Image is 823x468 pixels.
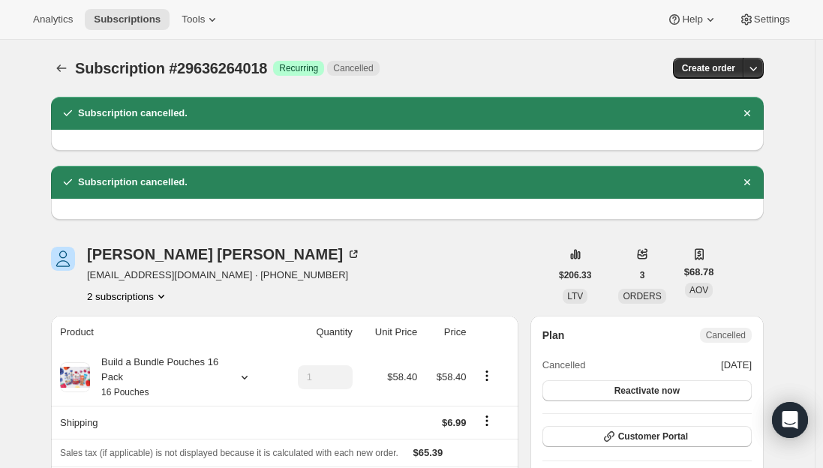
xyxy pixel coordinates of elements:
span: Sue Bleyaert [51,247,75,271]
button: Shipping actions [475,412,499,429]
button: Dismiss notification [737,103,758,124]
span: Subscriptions [94,13,161,25]
span: Settings [754,13,790,25]
span: AOV [689,285,708,295]
span: Cancelled [542,358,586,373]
h2: Plan [542,328,565,343]
span: Sales tax (if applicable) is not displayed because it is calculated with each new order. [60,448,398,458]
th: Price [422,316,470,349]
div: Open Intercom Messenger [772,402,808,438]
th: Unit Price [357,316,422,349]
button: Settings [730,9,799,30]
span: $58.40 [387,371,417,382]
button: 3 [631,265,654,286]
span: Reactivate now [614,385,680,397]
span: Customer Portal [618,430,688,442]
button: Create order [673,58,744,79]
span: Cancelled [333,62,373,74]
button: Help [658,9,726,30]
th: Shipping [51,406,277,439]
small: 16 Pouches [101,387,149,397]
span: Analytics [33,13,73,25]
span: LTV [567,291,583,301]
button: Subscriptions [85,9,170,30]
span: [DATE] [721,358,752,373]
th: Product [51,316,277,349]
span: Help [682,13,702,25]
button: Product actions [475,367,499,384]
button: Product actions [87,289,169,304]
button: Reactivate now [542,380,752,401]
span: Recurring [279,62,318,74]
span: $68.78 [684,265,714,280]
span: ORDERS [623,291,661,301]
span: Tools [182,13,205,25]
button: Tools [173,9,229,30]
span: [EMAIL_ADDRESS][DOMAIN_NAME] · [PHONE_NUMBER] [87,268,361,283]
th: Quantity [277,316,357,349]
div: Build a Bundle Pouches 16 Pack [90,355,225,400]
h2: Subscription cancelled. [78,106,188,121]
button: $206.33 [550,265,600,286]
span: Create order [682,62,735,74]
button: Customer Portal [542,426,752,447]
span: $65.39 [413,447,443,458]
span: $6.99 [442,417,467,428]
span: $58.40 [437,371,467,382]
button: Analytics [24,9,82,30]
span: $206.33 [559,269,591,281]
button: Dismiss notification [737,172,758,193]
button: Subscriptions [51,58,72,79]
div: [PERSON_NAME] [PERSON_NAME] [87,247,361,262]
h2: Subscription cancelled. [78,175,188,190]
span: 3 [640,269,645,281]
span: Cancelled [706,329,746,341]
span: Subscription #29636264018 [75,60,267,76]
